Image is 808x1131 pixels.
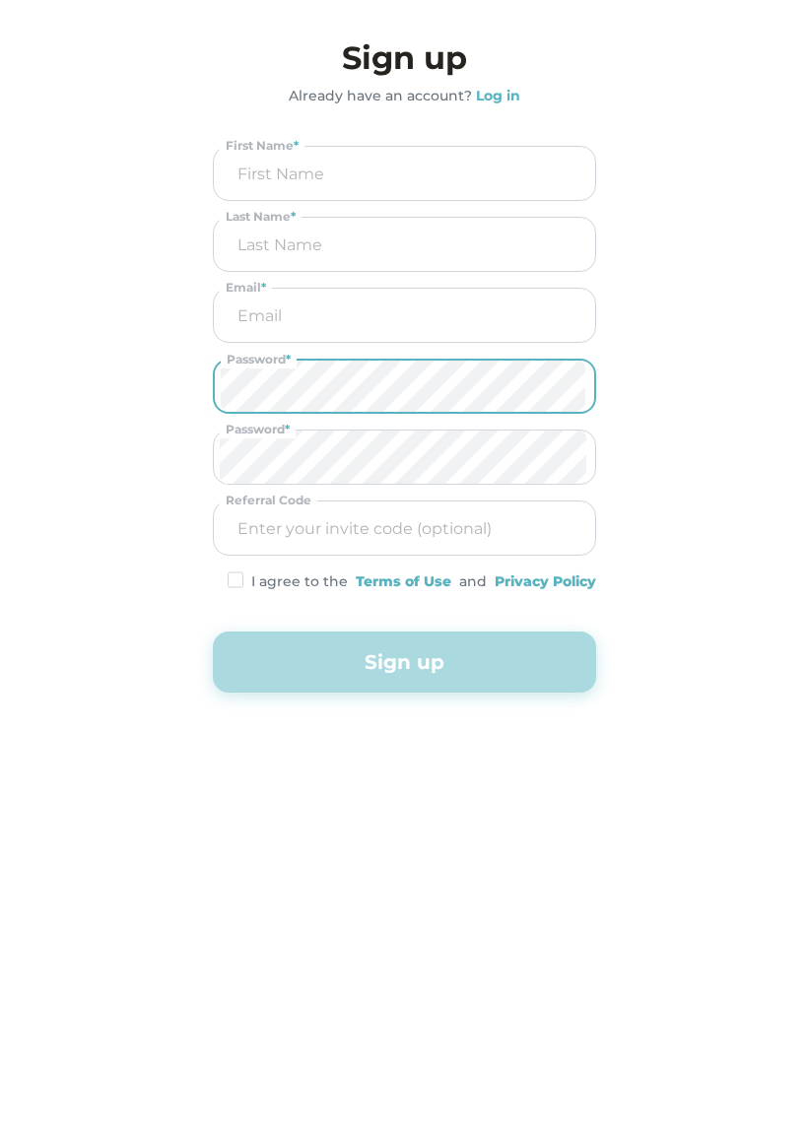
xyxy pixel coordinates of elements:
[220,218,589,271] input: Last Name
[220,208,302,226] div: Last Name
[356,571,451,592] div: Terms of Use
[220,137,304,155] div: First Name
[251,571,348,592] div: I agree to the
[289,86,472,106] div: Already have an account?
[220,501,589,555] input: Enter your invite code (optional)
[220,147,589,200] input: First Name
[220,421,296,438] div: Password
[220,279,272,297] div: Email
[459,571,487,592] div: and
[495,571,596,592] div: Privacy Policy
[213,632,596,693] button: Sign up
[213,34,596,82] h3: Sign up
[220,492,317,509] div: Referral Code
[476,87,520,104] strong: Log in
[221,351,297,368] div: Password
[228,571,243,588] img: Rectangle%20451.svg
[220,289,589,342] input: Email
